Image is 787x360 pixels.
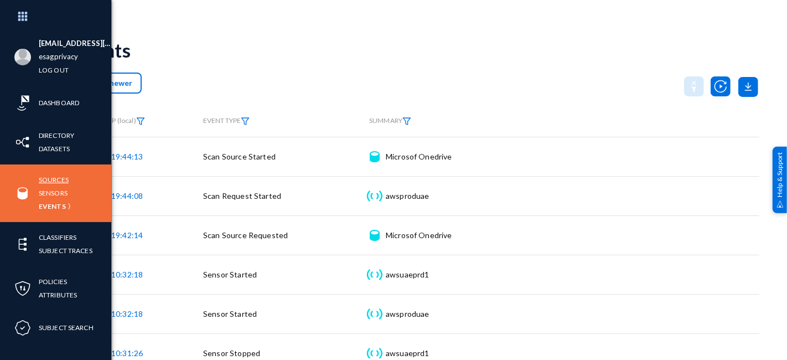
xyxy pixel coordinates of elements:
span: 19:44:13 [111,152,143,161]
span: EVENT TYPE [203,117,250,125]
img: app launcher [6,4,39,28]
img: blank-profile-picture.png [14,49,31,65]
img: icon-filter.svg [241,117,250,125]
a: Policies [39,275,67,288]
a: Datasets [39,142,70,155]
span: Sensor Started [203,270,257,279]
img: icon-sensor.svg [365,269,384,280]
img: icon-compliance.svg [14,320,31,336]
span: 10:32:18 [111,270,143,279]
img: icon-sensor.svg [365,348,384,359]
div: awsproduae [386,191,429,202]
a: Dashboard [39,96,79,109]
img: icon-sources.svg [14,185,31,202]
div: awsproduae [386,308,429,320]
img: icon-policies.svg [14,280,31,297]
img: icon-filter.svg [136,117,145,125]
span: Sensor Started [203,309,257,318]
span: Scan Request Started [203,191,281,200]
span: Scan Source Started [203,152,276,161]
span: 10:31:26 [111,348,143,358]
img: icon-inventory.svg [14,134,31,151]
img: icon-utility-autoscan.svg [711,76,731,96]
a: Attributes [39,289,77,301]
a: Subject Search [39,321,94,334]
li: [EMAIL_ADDRESS][DOMAIN_NAME] [39,37,111,50]
a: Sources [39,173,69,186]
span: Sensor Stopped [203,348,260,358]
div: Microsof Onedrive [386,230,452,241]
a: Log out [39,64,69,76]
span: TIMESTAMP (local) [79,116,145,125]
a: Sensors [39,187,68,199]
a: esagprivacy [39,50,78,63]
span: 10:32:18 [111,309,143,318]
img: icon-sensor.svg [365,308,384,320]
img: icon-filter.svg [402,117,411,125]
a: Directory [39,129,74,142]
img: icon-source.svg [370,230,379,241]
div: Microsof Onedrive [386,151,452,162]
img: help_support.svg [776,200,784,208]
img: icon-risk-sonar.svg [14,95,31,111]
span: Scan Source Requested [203,230,288,240]
div: awsuaeprd1 [386,348,429,359]
img: icon-sensor.svg [365,191,384,202]
img: icon-source.svg [370,151,379,162]
a: Events [39,200,66,213]
span: 19:42:14 [111,230,143,240]
span: 19:44:08 [111,191,143,200]
div: awsuaeprd1 [386,269,429,280]
span: SUMMARY [369,116,411,125]
a: Classifiers [39,231,76,244]
img: icon-elements.svg [14,236,31,253]
a: Subject Traces [39,244,92,257]
div: Help & Support [773,147,787,213]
